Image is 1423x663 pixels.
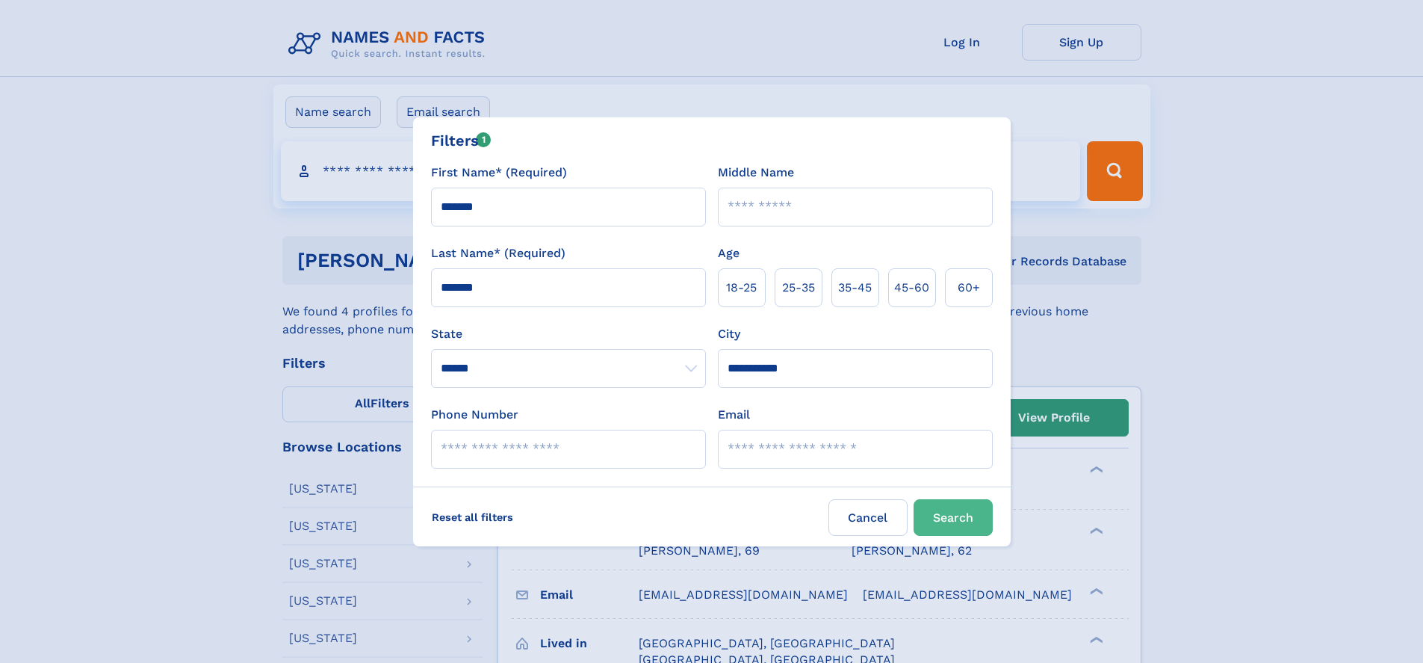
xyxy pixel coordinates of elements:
button: Search [914,499,993,536]
label: Reset all filters [422,499,523,535]
label: Middle Name [718,164,794,182]
label: City [718,325,740,343]
label: Age [718,244,740,262]
label: Email [718,406,750,424]
span: 18‑25 [726,279,757,297]
span: 35‑45 [838,279,872,297]
label: Cancel [828,499,908,536]
span: 60+ [958,279,980,297]
div: Filters [431,129,492,152]
label: Last Name* (Required) [431,244,565,262]
label: Phone Number [431,406,518,424]
label: State [431,325,706,343]
span: 45‑60 [894,279,929,297]
span: 25‑35 [782,279,815,297]
label: First Name* (Required) [431,164,567,182]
